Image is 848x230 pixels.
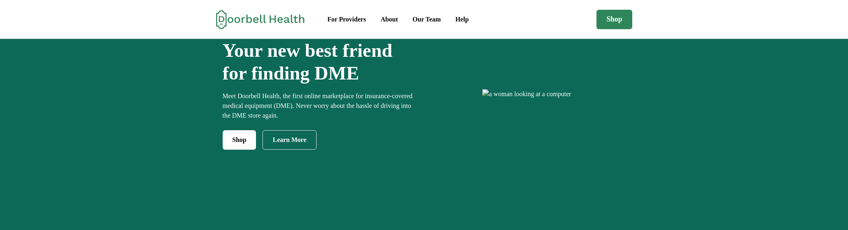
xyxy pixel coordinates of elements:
h1: Your new best friend for finding DME [223,39,420,85]
a: For Providers [321,11,373,28]
a: Shop [596,10,632,29]
div: Help [455,15,469,24]
img: a woman looking at a computer [482,89,571,99]
div: For Providers [327,15,366,24]
div: Our Team [412,15,441,24]
a: Learn More [262,130,317,150]
a: Shop [223,130,256,150]
a: Our Team [406,11,447,28]
a: About [374,11,405,28]
div: About [381,15,398,24]
p: Meet Doorbell Health, the first online marketplace for insurance-covered medical equipment (DME).... [223,91,420,120]
a: Help [449,11,475,28]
